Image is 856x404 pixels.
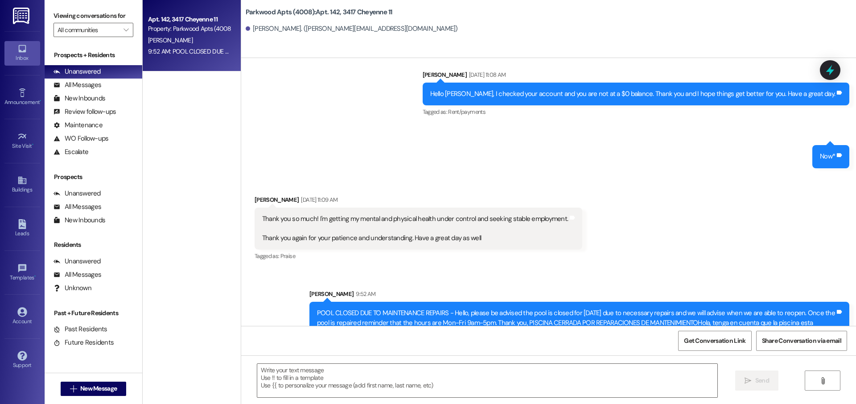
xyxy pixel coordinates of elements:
i:  [123,26,128,33]
div: [PERSON_NAME] [309,289,849,302]
span: [PERSON_NAME] [148,36,193,44]
div: Review follow-ups [53,107,116,117]
span: New Message [80,384,117,393]
div: Residents [45,240,142,250]
div: New Inbounds [53,216,105,225]
a: Site Visit • [4,129,40,153]
div: Past + Future Residents [45,308,142,318]
div: Apt. 142, 3417 Cheyenne 11 [148,15,230,24]
div: New Inbounds [53,94,105,103]
div: Tagged as: [423,105,850,118]
div: All Messages [53,202,101,212]
label: Viewing conversations for [53,9,133,23]
span: • [34,273,36,279]
button: Share Conversation via email [756,331,847,351]
button: New Message [61,382,127,396]
i:  [70,385,77,392]
span: Get Conversation Link [684,336,745,346]
i:  [745,377,751,384]
div: Unanswered [53,189,101,198]
img: ResiDesk Logo [13,8,31,24]
button: Get Conversation Link [678,331,751,351]
div: Future Residents [53,338,114,347]
a: Support [4,348,40,372]
div: Unknown [53,283,91,293]
div: All Messages [53,270,101,279]
input: All communities [58,23,119,37]
span: • [32,142,33,148]
span: Share Conversation via email [762,336,841,346]
i:  [819,377,826,384]
div: Escalate [53,147,88,157]
div: [DATE] 11:09 AM [299,195,337,204]
button: Send [735,371,778,391]
div: Past Residents [53,325,107,334]
a: Templates • [4,261,40,285]
a: Buildings [4,173,40,197]
div: 9:52 AM [354,289,375,299]
div: Prospects [45,172,142,182]
a: Inbox [4,41,40,65]
div: [PERSON_NAME]. ([PERSON_NAME][EMAIL_ADDRESS][DOMAIN_NAME]) [246,24,458,33]
div: Unanswered [53,257,101,266]
div: Hello [PERSON_NAME], I checked your account and you are not at a $0 balance. Thank you and I hope... [430,89,835,99]
div: Thank you so much! I'm getting my mental and physical health under control and seeking stable emp... [262,214,568,243]
span: Praise [280,252,295,260]
a: Leads [4,217,40,241]
span: Rent/payments [448,108,486,116]
div: Tagged as: [255,250,582,262]
div: Unanswered [53,67,101,76]
span: • [40,98,41,104]
a: Account [4,304,40,329]
span: Send [755,376,769,385]
div: Prospects + Residents [45,50,142,60]
div: [DATE] 11:08 AM [467,70,506,79]
div: All Messages [53,80,101,90]
div: Property: Parkwood Apts (4008) [148,24,230,33]
div: POOL CLOSED DUE TO MAINTENANCE REPAIRS - Hello, please be advised the pool is closed for [DATE] d... [317,308,835,347]
div: WO Follow-ups [53,134,108,143]
b: Parkwood Apts (4008): Apt. 142, 3417 Cheyenne 11 [246,8,392,17]
div: Maintenance [53,121,103,130]
div: [PERSON_NAME] [423,70,850,83]
div: [PERSON_NAME] [255,195,582,208]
